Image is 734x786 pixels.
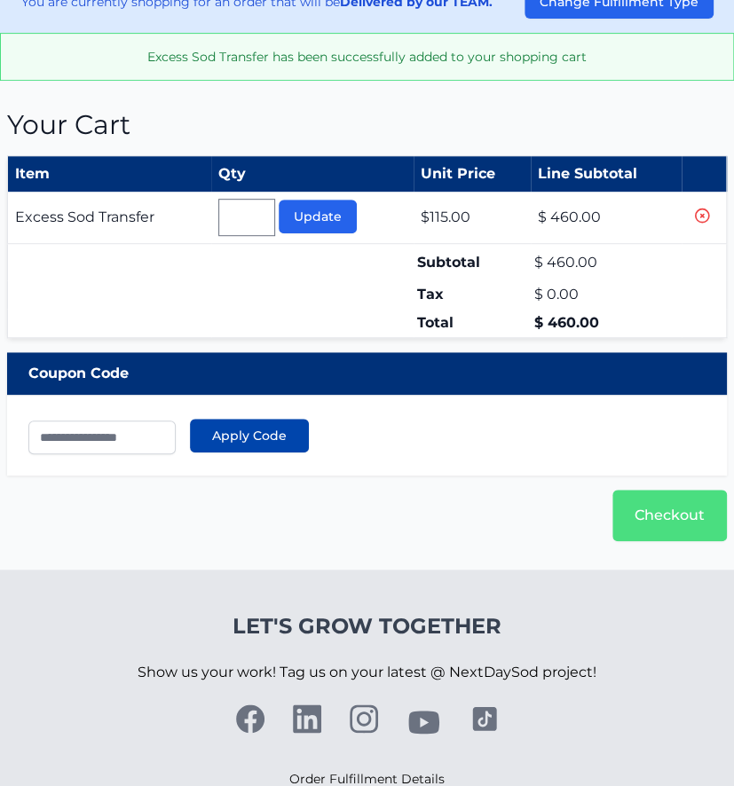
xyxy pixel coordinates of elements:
[7,352,727,395] div: Coupon Code
[212,427,287,444] span: Apply Code
[138,612,596,641] h4: Let's Grow Together
[531,156,681,193] th: Line Subtotal
[190,419,309,452] button: Apply Code
[414,309,531,338] td: Total
[531,280,681,309] td: $ 0.00
[531,309,681,338] td: $ 460.00
[414,244,531,281] td: Subtotal
[8,192,212,244] td: Excess Sod Transfer
[8,156,212,193] th: Item
[211,156,414,193] th: Qty
[531,244,681,281] td: $ 460.00
[15,48,719,66] p: Excess Sod Transfer has been successfully added to your shopping cart
[279,200,357,233] button: Update
[414,280,531,309] td: Tax
[138,641,596,704] p: Show us your work! Tag us on your latest @ NextDaySod project!
[612,490,727,541] a: Checkout
[7,109,727,141] h1: Your Cart
[414,192,531,244] td: $115.00
[531,192,681,244] td: $ 460.00
[414,156,531,193] th: Unit Price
